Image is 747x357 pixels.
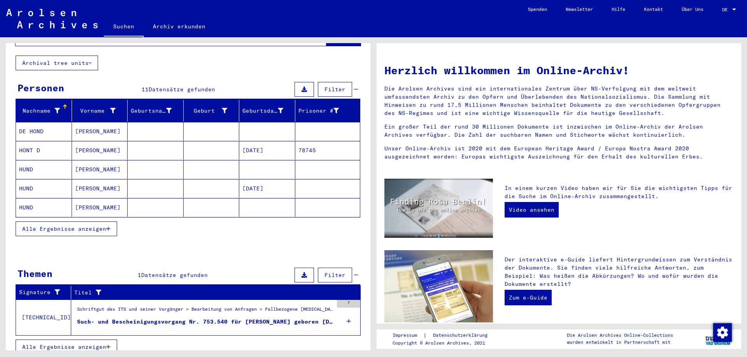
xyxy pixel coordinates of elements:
img: eguide.jpg [384,250,493,322]
img: yv_logo.png [704,329,733,348]
mat-cell: [DATE] [239,179,295,198]
mat-header-cell: Geburtsdatum [239,100,295,122]
h1: Herzlich willkommen im Online-Archiv! [384,62,733,78]
span: Datensätze gefunden [149,86,215,93]
div: Nachname [19,104,72,117]
div: 7 [337,300,360,308]
mat-cell: [PERSON_NAME] [72,160,128,179]
div: | [393,331,497,340]
div: Titel [74,289,341,297]
a: Zum e-Guide [505,290,552,305]
mat-header-cell: Geburt‏ [184,100,240,122]
mat-cell: [PERSON_NAME] [72,198,128,217]
img: Zustimmung ändern [713,323,732,342]
mat-header-cell: Nachname [16,100,72,122]
button: Alle Ergebnisse anzeigen [16,340,117,354]
p: Ein großer Teil der rund 30 Millionen Dokumente ist inzwischen im Online-Archiv der Arolsen Archi... [384,123,733,139]
div: Themen [18,266,53,280]
mat-cell: HUND [16,160,72,179]
a: Impressum [393,331,423,340]
span: Filter [324,272,345,279]
p: In einem kurzen Video haben wir für Sie die wichtigsten Tipps für die Suche im Online-Archiv zusa... [505,184,733,200]
mat-cell: [PERSON_NAME] [72,122,128,141]
img: Arolsen_neg.svg [6,9,98,28]
mat-cell: [PERSON_NAME] [72,179,128,198]
span: 1 [138,272,141,279]
span: Alle Ergebnisse anzeigen [22,225,106,232]
span: 11 [142,86,149,93]
a: Datenschutzerklärung [427,331,497,340]
div: Personen [18,81,64,95]
a: Suchen [104,17,144,37]
div: Geburtsname [131,104,183,117]
td: [TECHNICAL_ID] [16,300,71,335]
mat-cell: HUND [16,198,72,217]
button: Archival tree units [16,56,98,70]
div: Signature [19,288,61,296]
div: Nachname [19,107,60,115]
mat-cell: HONT D [16,141,72,160]
span: Alle Ergebnisse anzeigen [22,343,106,350]
button: Filter [318,268,352,282]
mat-header-cell: Vorname [72,100,128,122]
a: Video ansehen [505,202,559,218]
div: Vorname [75,107,116,115]
mat-header-cell: Prisoner # [295,100,360,122]
p: Copyright © Arolsen Archives, 2021 [393,340,497,347]
p: Die Arolsen Archives Online-Collections [567,332,673,339]
p: wurden entwickelt in Partnerschaft mit [567,339,673,346]
span: Datensätze gefunden [141,272,208,279]
div: Geburtsdatum [242,104,295,117]
span: DE [722,7,731,12]
div: Prisoner # [298,107,339,115]
p: Die Arolsen Archives sind ein internationales Zentrum über NS-Verfolgung mit dem weltweit umfasse... [384,85,733,117]
p: Der interaktive e-Guide liefert Hintergrundwissen zum Verständnis der Dokumente. Sie finden viele... [505,256,733,288]
p: Unser Online-Archiv ist 2020 mit dem European Heritage Award / Europa Nostra Award 2020 ausgezeic... [384,145,733,161]
div: Prisoner # [298,104,351,117]
div: Geburtsdatum [242,107,283,115]
mat-header-cell: Geburtsname [128,100,184,122]
div: Schriftgut des ITS und seiner Vorgänger > Bearbeitung von Anfragen > Fallbezogene [MEDICAL_DATA] ... [77,306,333,317]
div: Titel [74,286,351,299]
button: Alle Ergebnisse anzeigen [16,221,117,236]
div: Geburt‏ [187,104,239,117]
div: Geburt‏ [187,107,228,115]
mat-cell: [DATE] [239,141,295,160]
img: video.jpg [384,179,493,238]
mat-cell: HUND [16,179,72,198]
div: Geburtsname [131,107,172,115]
a: Archiv erkunden [144,17,215,36]
button: Filter [318,82,352,97]
div: Signature [19,286,71,299]
div: Such- und Bescheinigungsvorgang Nr. 753.540 für [PERSON_NAME] geboren [DEMOGRAPHIC_DATA] [77,318,333,326]
mat-cell: [PERSON_NAME] [72,141,128,160]
mat-cell: DE HOND [16,122,72,141]
span: Filter [324,86,345,93]
div: Vorname [75,104,128,117]
mat-cell: 78745 [295,141,360,160]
